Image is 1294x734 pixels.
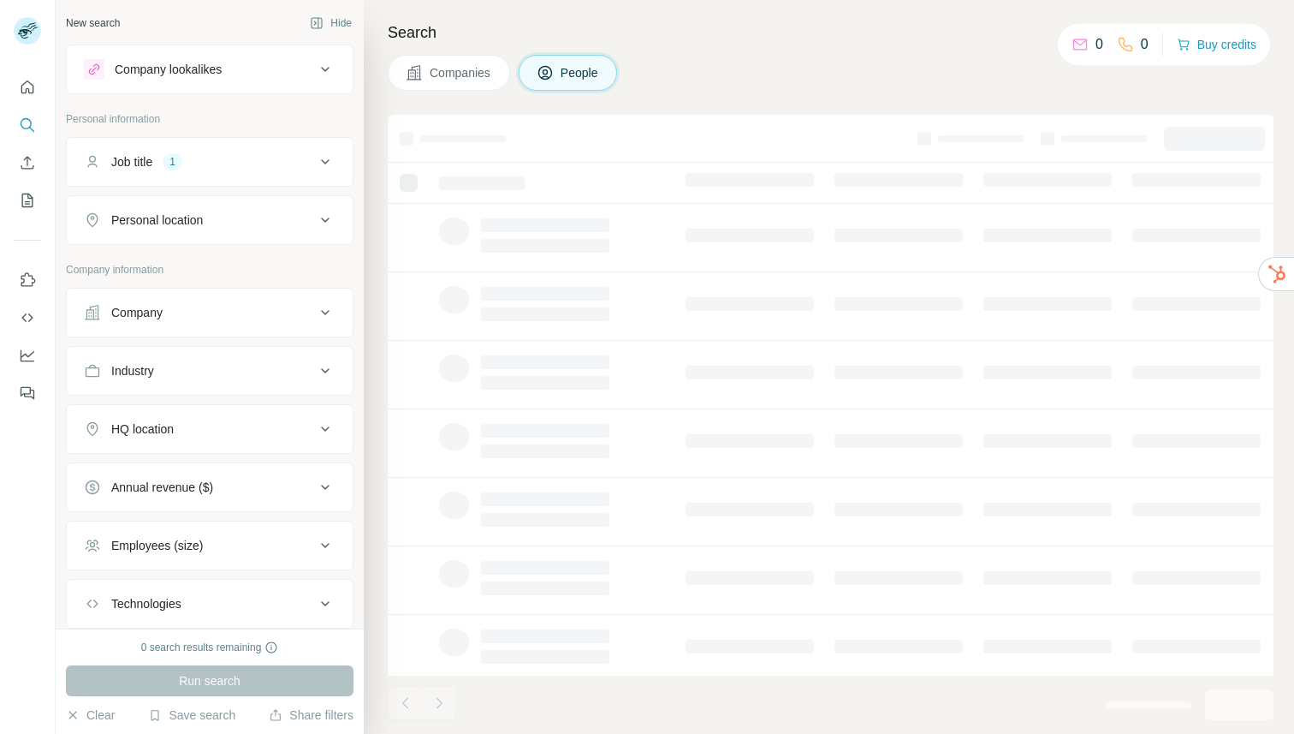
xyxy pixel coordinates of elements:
button: Technologies [67,583,353,624]
h4: Search [388,21,1273,45]
button: Enrich CSV [14,147,41,178]
button: Company lookalikes [67,49,353,90]
button: Search [14,110,41,140]
div: Job title [111,153,152,170]
button: Use Surfe on LinkedIn [14,265,41,295]
button: Share filters [269,707,353,724]
div: 0 search results remaining [141,640,279,655]
button: Industry [67,350,353,391]
button: My lists [14,185,41,216]
div: Company [111,304,163,321]
button: Feedback [14,378,41,409]
button: HQ location [67,409,353,450]
button: Hide [298,10,364,36]
button: Job title1 [67,141,353,182]
button: Buy credits [1177,33,1256,57]
button: Save search [148,707,235,724]
div: Annual revenue ($) [111,479,213,496]
div: New search [66,15,120,31]
button: Employees (size) [67,525,353,566]
button: Dashboard [14,340,41,371]
div: HQ location [111,421,174,438]
div: Company lookalikes [115,61,222,78]
div: Industry [111,362,154,379]
button: Company [67,292,353,333]
div: 1 [163,154,182,170]
div: Technologies [111,595,181,612]
button: Personal location [67,200,353,241]
button: Quick start [14,72,41,103]
div: Employees (size) [111,537,203,554]
span: Companies [430,64,492,81]
span: People [561,64,600,81]
button: Clear [66,707,115,724]
button: Use Surfe API [14,302,41,333]
button: Annual revenue ($) [67,467,353,508]
p: Personal information [66,111,353,127]
p: Company information [66,262,353,277]
p: 0 [1095,34,1103,55]
div: Personal location [111,212,203,229]
p: 0 [1141,34,1149,55]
